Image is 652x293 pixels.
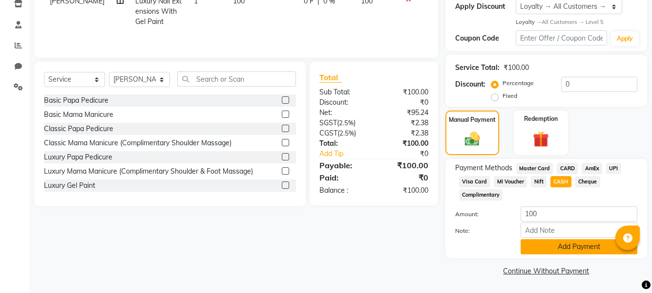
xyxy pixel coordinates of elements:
[448,226,513,235] label: Note:
[449,115,496,124] label: Manual Payment
[455,163,512,173] span: Payment Methods
[44,152,112,162] div: Luxury Papa Pedicure
[44,95,108,106] div: Basic Papa Pedicure
[503,91,517,100] label: Fixed
[319,72,342,83] span: Total
[516,30,607,45] input: Enter Offer / Coupon Code
[339,119,354,127] span: 2.5%
[44,180,95,191] div: Luxury Gel Paint
[516,163,553,174] span: Master Card
[528,129,554,149] img: _gift.svg
[374,185,435,196] div: ₹100.00
[384,149,435,159] div: ₹0
[374,172,435,183] div: ₹0
[374,159,435,171] div: ₹100.00
[448,210,513,219] label: Amount:
[455,1,516,12] div: Apply Discount
[312,149,384,159] a: Add Tip
[611,31,639,46] button: Apply
[312,138,374,149] div: Total:
[516,18,637,26] div: All Customers → Level 5
[374,87,435,97] div: ₹100.00
[44,166,253,177] div: Luxury Mama Manicure (Complimentary Shoulder & Foot Massage)
[312,172,374,183] div: Paid:
[494,176,527,187] span: MI Voucher
[504,63,529,73] div: ₹100.00
[447,266,645,276] a: Continue Without Payment
[516,19,542,25] strong: Loyalty →
[455,63,500,73] div: Service Total:
[460,130,484,148] img: _cash.svg
[459,189,503,201] span: Complimentary
[312,97,374,108] div: Discount:
[374,118,435,128] div: ₹2.38
[44,124,113,134] div: Classic Papa Pedicure
[312,159,374,171] div: Payable:
[524,114,558,123] label: Redemption
[44,110,113,120] div: Basic Mama Manicure
[312,185,374,196] div: Balance :
[521,223,637,238] input: Add Note
[606,163,621,174] span: UPI
[455,33,516,44] div: Coupon Code
[455,79,485,90] div: Discount:
[177,71,296,87] input: Search or Scan
[575,176,600,187] span: Cheque
[319,129,337,137] span: CGST
[459,176,490,187] span: Visa Card
[312,128,374,138] div: ( )
[374,128,435,138] div: ₹2.38
[312,108,374,118] div: Net:
[521,206,637,222] input: Amount
[312,87,374,97] div: Sub Total:
[44,138,231,148] div: Classic Mama Manicure (Complimentary Shoulder Massage)
[319,118,337,127] span: SGST
[557,163,578,174] span: CARD
[503,79,534,88] label: Percentage
[374,108,435,118] div: ₹95.24
[374,138,435,149] div: ₹100.00
[582,163,602,174] span: AmEx
[374,97,435,108] div: ₹0
[312,118,374,128] div: ( )
[521,239,637,254] button: Add Payment
[550,176,571,187] span: CASH
[339,129,354,137] span: 2.5%
[531,176,547,187] span: Nift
